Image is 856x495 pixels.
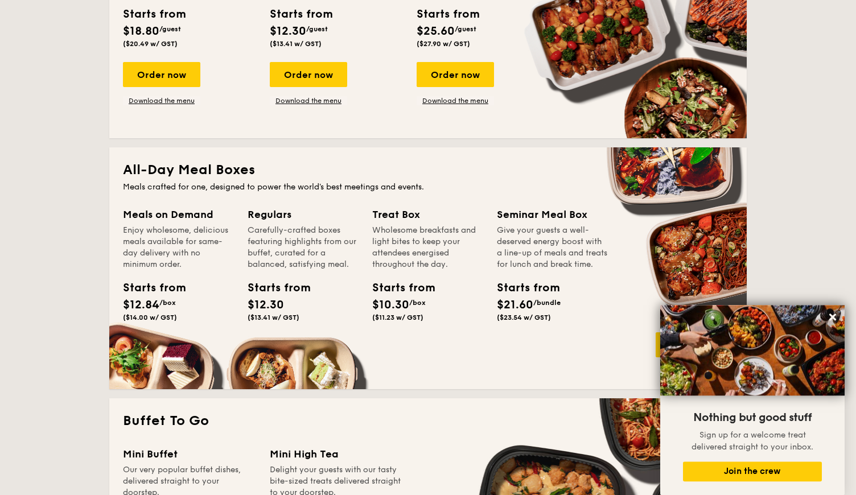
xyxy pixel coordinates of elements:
[123,62,200,87] div: Order now
[248,279,299,296] div: Starts from
[123,6,185,23] div: Starts from
[692,430,813,452] span: Sign up for a welcome treat delivered straight to your inbox.
[656,332,733,357] div: Order now
[417,40,470,48] span: ($27.90 w/ GST)
[123,225,234,270] div: Enjoy wholesome, delicious meals available for same-day delivery with no minimum order.
[656,366,733,376] a: Download the menu
[683,461,822,481] button: Join the crew
[497,279,548,296] div: Starts from
[497,225,608,270] div: Give your guests a well-deserved energy boost with a line-up of meals and treats for lunch and br...
[123,161,733,179] h2: All-Day Meal Boxes
[123,313,177,321] span: ($14.00 w/ GST)
[372,207,483,222] div: Treat Box
[248,313,299,321] span: ($13.41 w/ GST)
[159,299,176,307] span: /box
[159,25,181,33] span: /guest
[248,207,359,222] div: Regulars
[497,298,533,312] span: $21.60
[417,96,494,105] a: Download the menu
[409,299,426,307] span: /box
[372,279,423,296] div: Starts from
[123,279,174,296] div: Starts from
[123,298,159,312] span: $12.84
[123,207,234,222] div: Meals on Demand
[123,181,733,193] div: Meals crafted for one, designed to power the world's best meetings and events.
[123,96,200,105] a: Download the menu
[306,25,328,33] span: /guest
[270,96,347,105] a: Download the menu
[372,225,483,270] div: Wholesome breakfasts and light bites to keep your attendees energised throughout the day.
[417,6,479,23] div: Starts from
[824,308,842,326] button: Close
[123,446,256,462] div: Mini Buffet
[270,6,332,23] div: Starts from
[417,24,455,38] span: $25.60
[248,225,359,270] div: Carefully-crafted boxes featuring highlights from our buffet, curated for a balanced, satisfying ...
[455,25,476,33] span: /guest
[693,411,812,424] span: Nothing but good stuff
[123,40,178,48] span: ($20.49 w/ GST)
[123,412,733,430] h2: Buffet To Go
[660,305,845,395] img: DSC07876-Edit02-Large.jpeg
[248,298,284,312] span: $12.30
[497,313,551,321] span: ($23.54 w/ GST)
[417,62,494,87] div: Order now
[123,24,159,38] span: $18.80
[372,313,423,321] span: ($11.23 w/ GST)
[270,40,322,48] span: ($13.41 w/ GST)
[497,207,608,222] div: Seminar Meal Box
[372,298,409,312] span: $10.30
[270,446,403,462] div: Mini High Tea
[533,299,561,307] span: /bundle
[270,24,306,38] span: $12.30
[270,62,347,87] div: Order now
